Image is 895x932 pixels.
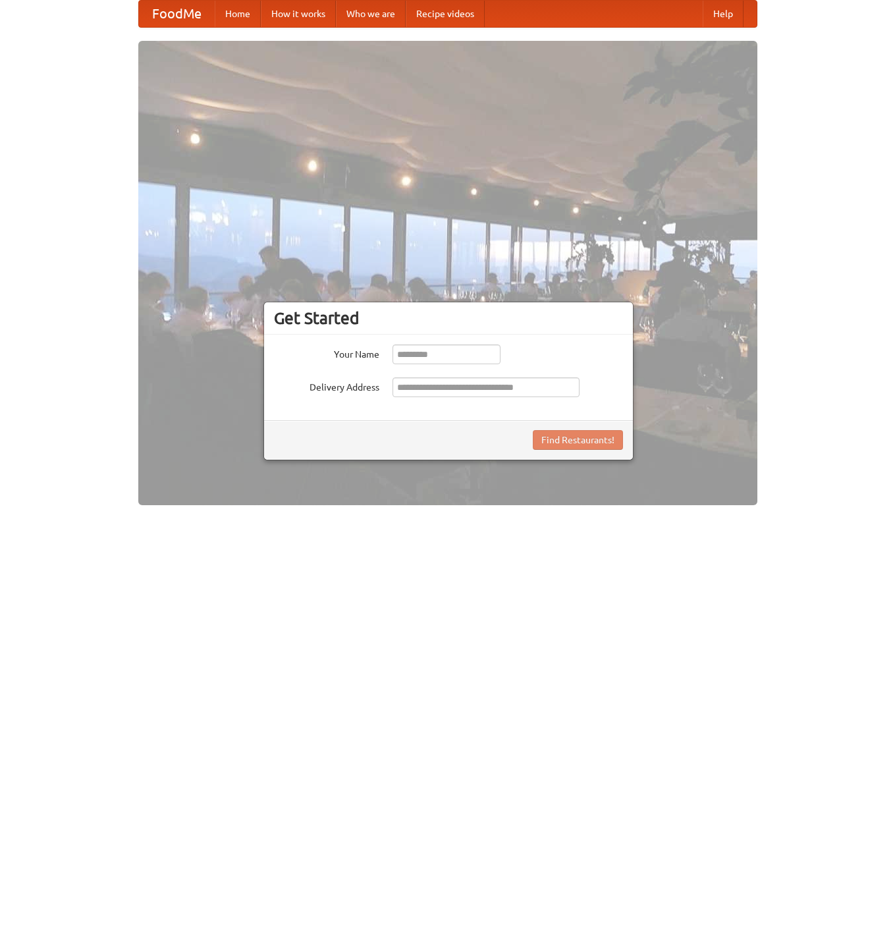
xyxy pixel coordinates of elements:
[533,430,623,450] button: Find Restaurants!
[406,1,485,27] a: Recipe videos
[274,344,379,361] label: Your Name
[703,1,744,27] a: Help
[139,1,215,27] a: FoodMe
[215,1,261,27] a: Home
[336,1,406,27] a: Who we are
[274,308,623,328] h3: Get Started
[261,1,336,27] a: How it works
[274,377,379,394] label: Delivery Address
